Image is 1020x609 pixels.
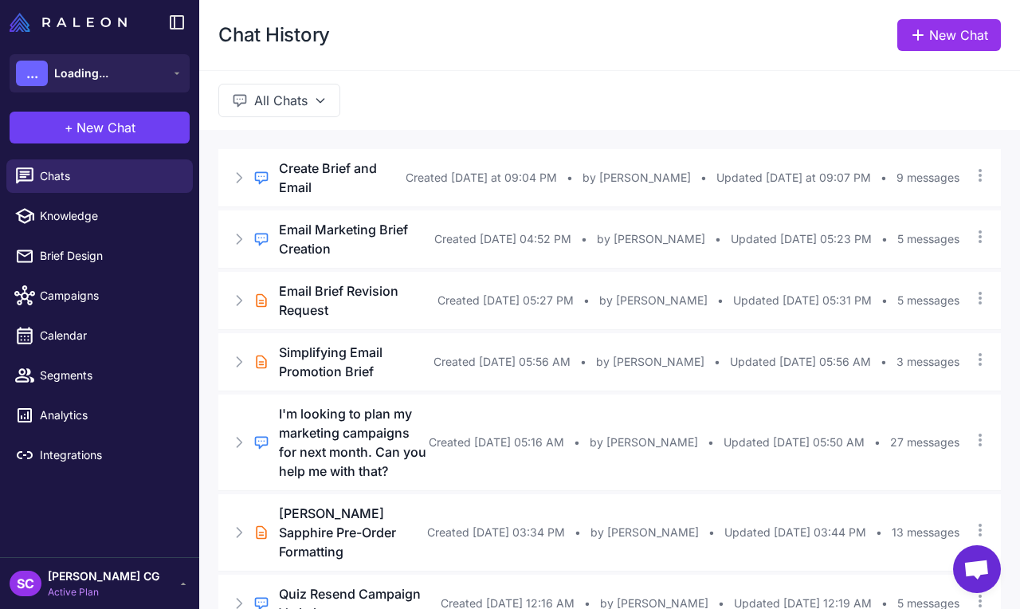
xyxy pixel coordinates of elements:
a: New Chat [897,19,1001,51]
span: 5 messages [897,230,959,248]
span: • [715,230,721,248]
span: by [PERSON_NAME] [596,353,704,371]
span: • [876,524,882,541]
span: New Chat [76,118,135,137]
a: Knowledge [6,199,193,233]
div: SC [10,571,41,596]
span: • [708,434,714,451]
span: Updated [DATE] 05:23 PM [731,230,872,248]
span: Analytics [40,407,180,424]
span: Chats [40,167,180,185]
span: Knowledge [40,207,180,225]
h3: [PERSON_NAME] Sapphire Pre-Order Formatting [279,504,427,561]
span: Active Plan [48,585,159,599]
a: Brief Design [6,239,193,273]
img: Raleon Logo [10,13,127,32]
span: Updated [DATE] at 09:07 PM [716,169,871,187]
span: • [583,292,590,309]
a: Integrations [6,438,193,472]
span: Brief Design [40,247,180,265]
h1: Chat History [218,22,330,48]
span: • [567,169,573,187]
button: ...Loading... [10,54,190,92]
span: • [714,353,720,371]
span: Created [DATE] 05:56 AM [433,353,571,371]
span: • [881,230,888,248]
a: Segments [6,359,193,392]
span: • [700,169,707,187]
span: Created [DATE] 05:16 AM [429,434,564,451]
div: ... [16,61,48,86]
span: • [874,434,881,451]
span: Updated [DATE] 05:31 PM [733,292,872,309]
span: Loading... [54,65,108,82]
span: 27 messages [890,434,959,451]
h3: Email Brief Revision Request [279,281,437,320]
span: 3 messages [896,353,959,371]
span: • [881,353,887,371]
span: • [574,434,580,451]
span: 9 messages [896,169,959,187]
span: [PERSON_NAME] CG [48,568,159,585]
a: Chats [6,159,193,193]
span: • [708,524,715,541]
span: Updated [DATE] 03:44 PM [724,524,866,541]
span: Updated [DATE] 05:50 AM [724,434,865,451]
span: • [575,524,581,541]
span: Campaigns [40,287,180,304]
h3: I'm looking to plan my marketing campaigns for next month. Can you help me with that? [279,404,429,481]
h3: Create Brief and Email [279,159,406,197]
span: • [881,292,888,309]
a: Analytics [6,399,193,432]
span: 13 messages [892,524,959,541]
span: • [581,230,587,248]
span: Calendar [40,327,180,344]
span: by [PERSON_NAME] [590,524,699,541]
span: Created [DATE] 04:52 PM [434,230,571,248]
a: Campaigns [6,279,193,312]
span: Created [DATE] 05:27 PM [437,292,574,309]
span: Updated [DATE] 05:56 AM [730,353,871,371]
span: by [PERSON_NAME] [583,169,691,187]
button: All Chats [218,84,340,117]
span: Created [DATE] at 09:04 PM [406,169,557,187]
span: Segments [40,367,180,384]
span: Integrations [40,446,180,464]
button: +New Chat [10,112,190,143]
span: • [717,292,724,309]
span: Created [DATE] 03:34 PM [427,524,565,541]
span: by [PERSON_NAME] [599,292,708,309]
a: Calendar [6,319,193,352]
span: by [PERSON_NAME] [590,434,698,451]
span: by [PERSON_NAME] [597,230,705,248]
span: + [65,118,73,137]
span: • [881,169,887,187]
h3: Simplifying Email Promotion Brief [279,343,433,381]
span: • [580,353,586,371]
span: 5 messages [897,292,959,309]
h3: Email Marketing Brief Creation [279,220,434,258]
a: Open chat [953,545,1001,593]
